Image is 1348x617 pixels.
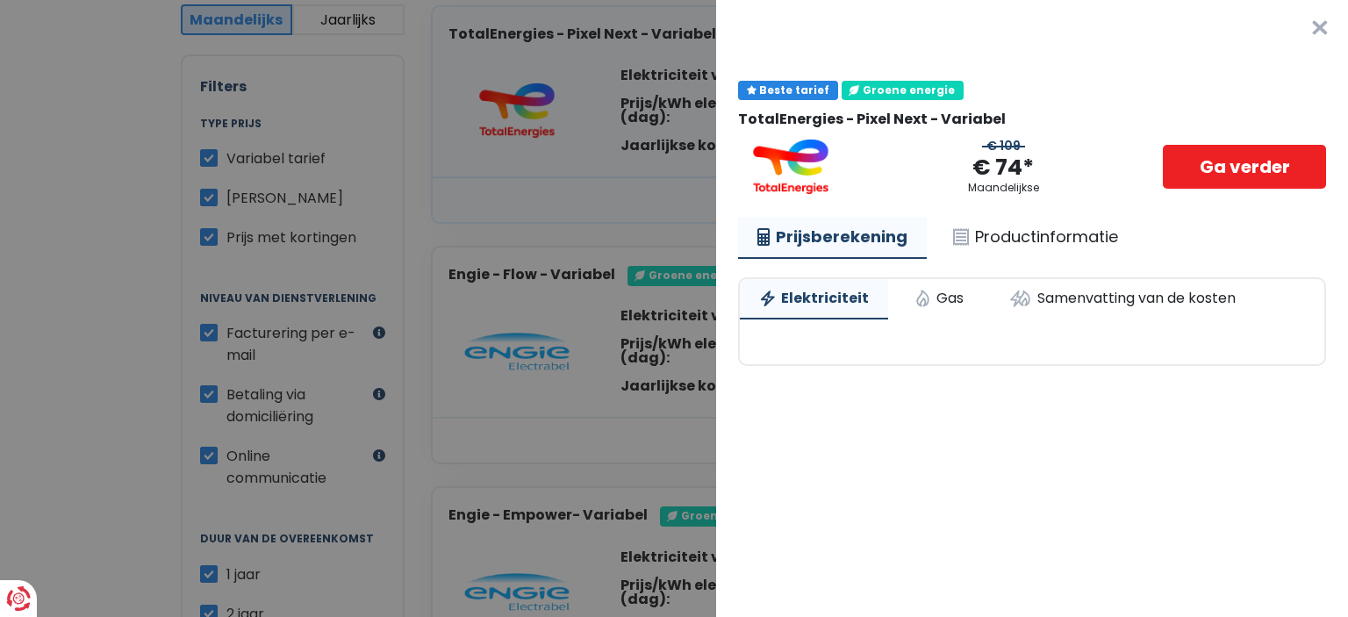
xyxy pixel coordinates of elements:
div: € 74* [972,154,1034,183]
div: TotalEnergies - Pixel Next - Variabel [738,111,1326,127]
a: Elektriciteit [740,279,888,319]
a: Productinformatie [934,217,1137,257]
a: Samenvatting van de kosten [990,279,1255,318]
a: Gas [895,279,983,318]
a: Prijsberekening [738,217,927,259]
div: Groene energie [842,81,964,100]
div: € 109 [982,139,1025,154]
img: TotalEnergies [738,139,843,195]
div: Maandelijkse [968,182,1039,194]
a: Ga verder [1163,145,1326,189]
div: Beste tarief [738,81,838,100]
